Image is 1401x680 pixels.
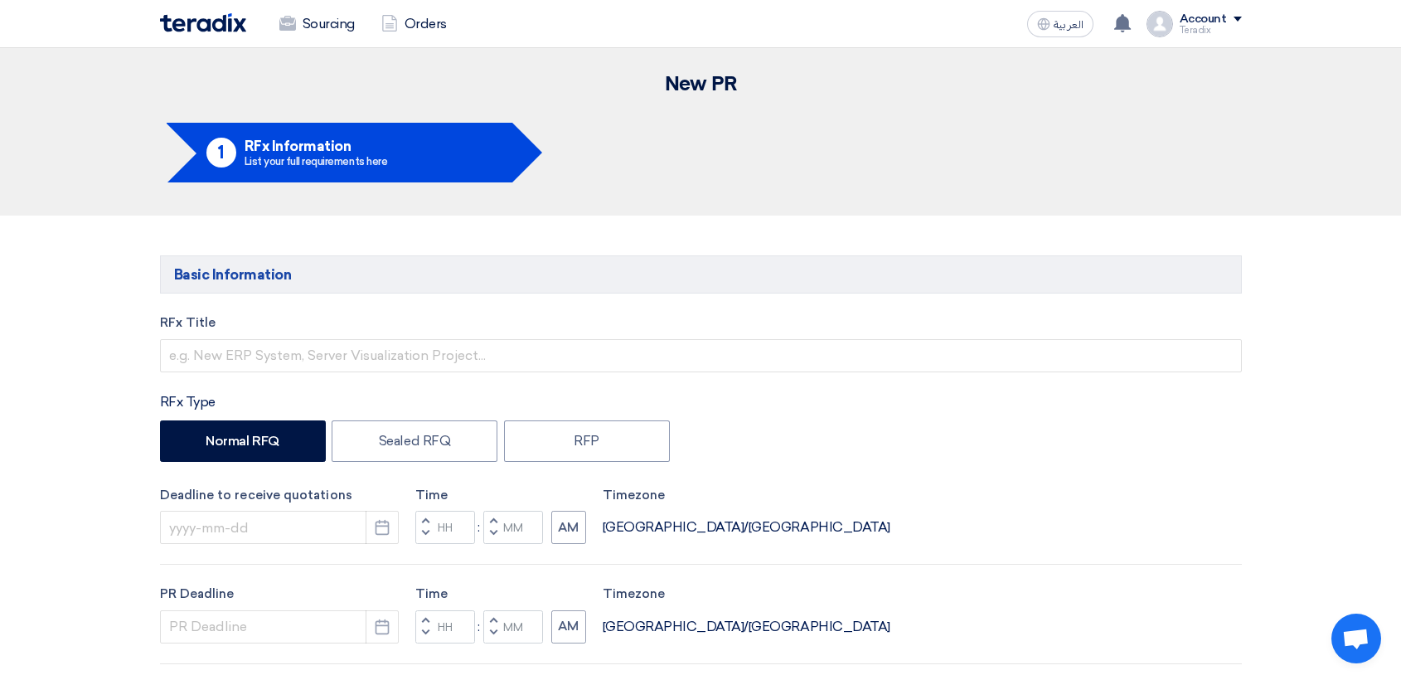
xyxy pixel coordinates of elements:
input: e.g. New ERP System, Server Visualization Project... [160,339,1242,372]
label: Deadline to receive quotations [160,486,399,505]
label: Time [415,585,586,604]
label: RFx Title [160,313,1242,333]
div: : [475,517,483,537]
div: [GEOGRAPHIC_DATA]/[GEOGRAPHIC_DATA] [603,617,890,637]
label: PR Deadline [160,585,399,604]
input: Minutes [483,511,543,544]
span: العربية [1054,19,1083,31]
button: AM [551,511,586,544]
div: List your full requirements here [245,156,388,167]
a: Sourcing [266,6,368,42]
label: RFP [504,420,670,462]
img: profile_test.png [1146,11,1173,37]
h2: New PR [160,73,1242,96]
input: Hours [415,610,475,644]
div: : [475,617,483,637]
div: [GEOGRAPHIC_DATA]/[GEOGRAPHIC_DATA] [603,517,890,537]
div: Teradix [1180,26,1242,35]
div: 1 [206,138,236,168]
label: Timezone [603,585,890,604]
label: Time [415,486,586,505]
label: Timezone [603,486,890,505]
label: Normal RFQ [160,420,326,462]
div: Account [1180,12,1227,27]
input: yyyy-mm-dd [160,511,399,544]
h5: RFx Information [245,138,388,153]
button: AM [551,610,586,644]
h5: Basic Information [160,255,1242,294]
div: RFx Type [160,392,1242,412]
label: Sealed RFQ [332,420,497,462]
input: Hours [415,511,475,544]
button: العربية [1027,11,1093,37]
input: Minutes [483,610,543,644]
a: Orders [368,6,460,42]
input: PR Deadline [160,610,399,644]
img: Teradix logo [160,13,246,32]
div: Open chat [1331,614,1381,663]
